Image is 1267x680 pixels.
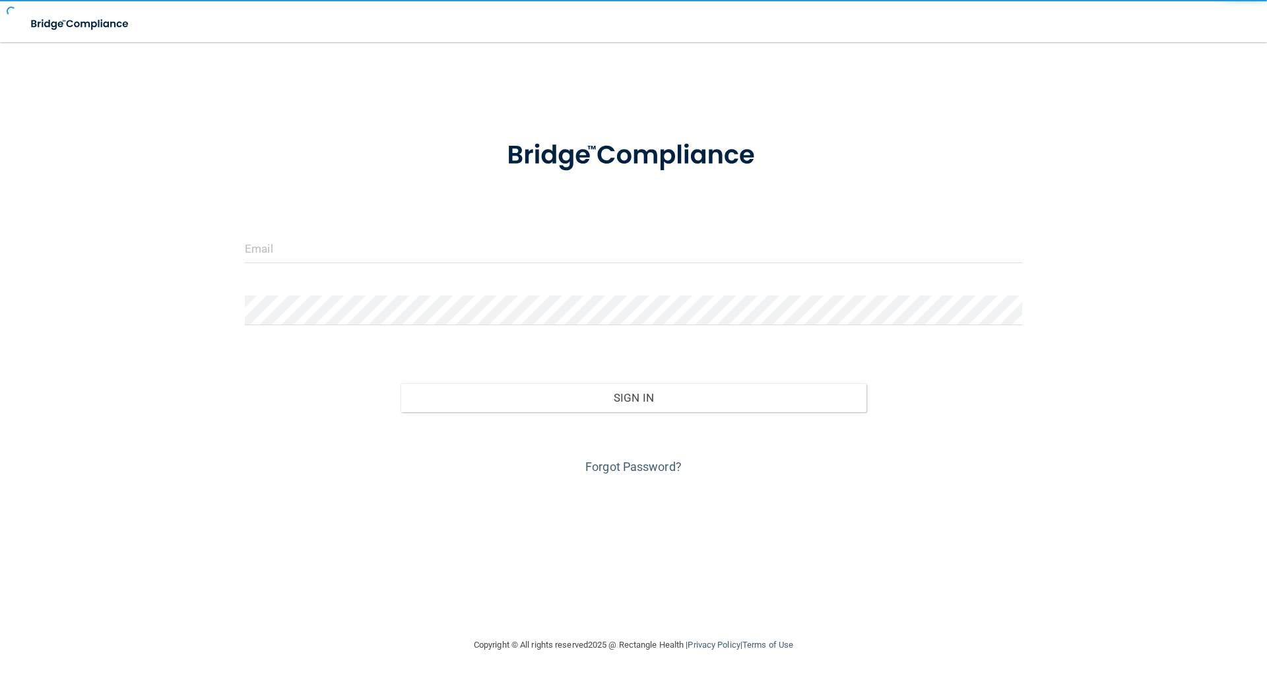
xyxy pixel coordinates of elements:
button: Sign In [401,383,867,412]
img: bridge_compliance_login_screen.278c3ca4.svg [20,11,141,38]
div: Copyright © All rights reserved 2025 @ Rectangle Health | | [393,624,874,666]
a: Forgot Password? [585,460,682,474]
img: bridge_compliance_login_screen.278c3ca4.svg [480,121,787,190]
a: Privacy Policy [688,640,740,650]
input: Email [245,233,1022,263]
a: Terms of Use [742,640,793,650]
